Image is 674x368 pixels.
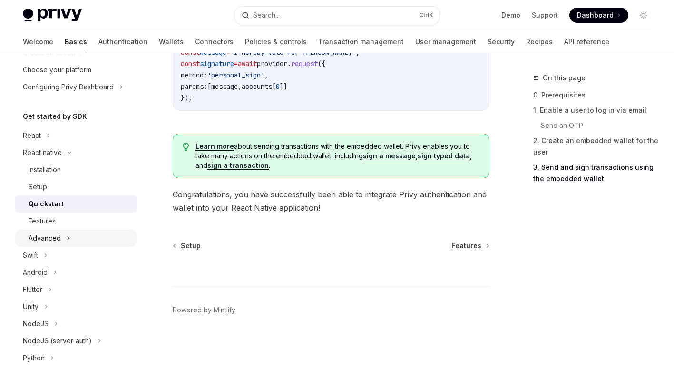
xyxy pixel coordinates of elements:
a: Support [532,10,558,20]
div: Python [23,352,45,364]
div: Unity [23,301,39,312]
span: accounts [242,82,272,91]
a: Transaction management [318,30,404,53]
a: Learn more [195,142,234,151]
img: light logo [23,9,82,22]
div: Search... [253,10,280,21]
div: Choose your platform [23,64,91,76]
span: , [238,82,242,91]
span: request [291,59,318,68]
a: Demo [501,10,520,20]
div: Quickstart [29,198,64,210]
a: Recipes [526,30,553,53]
a: API reference [564,30,609,53]
a: Features [451,241,488,251]
button: Search...CtrlK [235,7,440,24]
div: Configuring Privy Dashboard [23,81,114,93]
a: sign a message [363,152,416,160]
div: Features [29,215,56,227]
span: message [211,82,238,91]
div: Android [23,267,48,278]
span: Ctrl K [419,11,433,19]
span: Dashboard [577,10,614,20]
div: React native [23,147,62,158]
span: provider [257,59,287,68]
span: On this page [543,72,586,84]
div: Swift [23,250,38,261]
span: , [264,71,268,79]
a: Installation [15,161,137,178]
span: Features [451,241,481,251]
svg: Tip [183,143,189,151]
div: Advanced [29,232,61,244]
a: 3. Send and sign transactions using the embedded wallet [533,160,659,186]
span: 'personal_sign' [207,71,264,79]
a: Authentication [98,30,147,53]
div: NodeJS [23,318,49,329]
div: Setup [29,181,47,193]
span: signature [200,59,234,68]
span: }); [181,94,192,102]
a: Connectors [195,30,234,53]
div: Flutter [23,284,42,295]
a: Welcome [23,30,53,53]
span: [ [207,82,211,91]
span: [ [272,82,276,91]
a: 0. Prerequisites [533,87,659,103]
span: const [181,59,200,68]
a: Wallets [159,30,184,53]
a: Policies & controls [245,30,307,53]
a: Send an OTP [541,118,659,133]
h5: Get started by SDK [23,111,87,122]
a: Features [15,213,137,230]
a: Security [488,30,515,53]
span: . [287,59,291,68]
span: Setup [181,241,201,251]
a: 2. Create an embedded wallet for the user [533,133,659,160]
a: Choose your platform [15,61,137,78]
div: NodeJS (server-auth) [23,335,92,347]
span: params: [181,82,207,91]
span: about sending transactions with the embedded wallet. Privy enables you to take many actions on th... [195,142,479,170]
a: Basics [65,30,87,53]
a: Dashboard [569,8,628,23]
button: Toggle dark mode [636,8,651,23]
span: = [234,59,238,68]
a: Setup [174,241,201,251]
span: method: [181,71,207,79]
div: React [23,130,41,141]
a: User management [415,30,476,53]
span: await [238,59,257,68]
span: Congratulations, you have successfully been able to integrate Privy authentication and wallet int... [173,188,489,214]
a: sign a transaction [207,161,269,170]
div: Installation [29,164,61,175]
span: ]] [280,82,287,91]
a: Setup [15,178,137,195]
span: ({ [318,59,325,68]
a: Quickstart [15,195,137,213]
span: 0 [276,82,280,91]
a: 1. Enable a user to log in via email [533,103,659,118]
a: sign typed data [418,152,470,160]
a: Powered by Mintlify [173,305,235,315]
